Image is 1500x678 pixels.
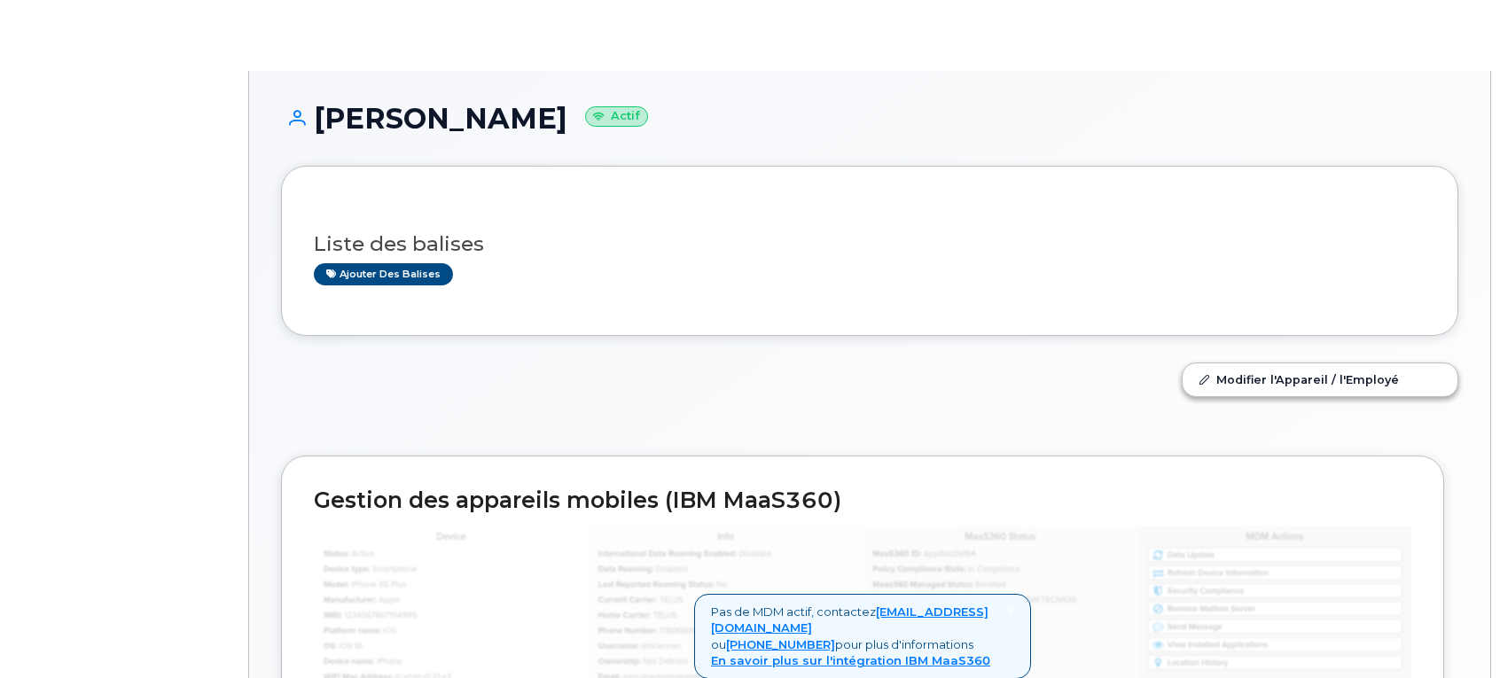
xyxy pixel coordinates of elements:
[314,488,1411,513] h2: Gestion des appareils mobiles (IBM MaaS360)
[314,233,1426,255] h3: Liste des balises
[711,604,988,635] a: [EMAIL_ADDRESS][DOMAIN_NAME]
[585,106,648,127] small: Actif
[1007,602,1014,618] span: ×
[711,653,990,667] a: En savoir plus sur l'intégration IBM MaaS360
[726,637,835,651] a: [PHONE_NUMBER]
[314,263,453,285] a: Ajouter des balises
[281,103,1458,134] h1: [PERSON_NAME]
[1007,604,1014,617] a: Close
[1183,363,1457,395] a: Modifier l'Appareil / l'Employé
